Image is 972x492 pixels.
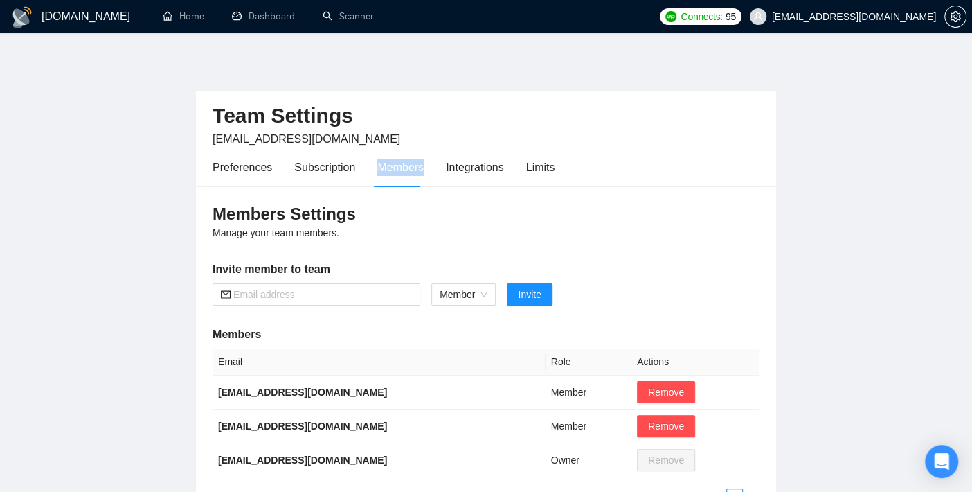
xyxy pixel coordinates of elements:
[213,203,759,225] h3: Members Settings
[218,421,387,432] b: [EMAIL_ADDRESS][DOMAIN_NAME]
[648,385,684,400] span: Remove
[213,349,546,376] th: Email
[213,159,272,176] div: Preferences
[213,261,759,278] h5: Invite member to team
[681,9,722,24] span: Connects:
[218,455,387,466] b: [EMAIL_ADDRESS][DOMAIN_NAME]
[925,445,958,478] div: Open Intercom Messenger
[546,349,631,376] th: Role
[163,10,204,22] a: homeHome
[546,376,631,410] td: Member
[294,159,355,176] div: Subscription
[440,284,487,305] span: Member
[944,6,966,28] button: setting
[665,11,676,22] img: upwork-logo.png
[637,381,695,403] button: Remove
[753,12,763,21] span: user
[518,287,541,302] span: Invite
[213,102,759,130] h2: Team Settings
[11,6,33,28] img: logo
[546,443,631,477] td: Owner
[446,159,504,176] div: Integrations
[944,11,966,22] a: setting
[945,11,966,22] span: setting
[218,387,387,398] b: [EMAIL_ADDRESS][DOMAIN_NAME]
[213,133,400,145] span: [EMAIL_ADDRESS][DOMAIN_NAME]
[637,415,695,437] button: Remove
[221,290,231,299] span: mail
[546,410,631,443] td: Member
[323,10,374,22] a: searchScanner
[213,326,759,343] h5: Members
[377,159,424,176] div: Members
[526,159,555,176] div: Limits
[232,10,295,22] a: dashboardDashboard
[726,9,736,24] span: 95
[648,419,684,434] span: Remove
[213,227,339,238] span: Manage your team members.
[631,349,759,376] th: Actions
[233,287,412,302] input: Email address
[507,283,552,306] button: Invite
